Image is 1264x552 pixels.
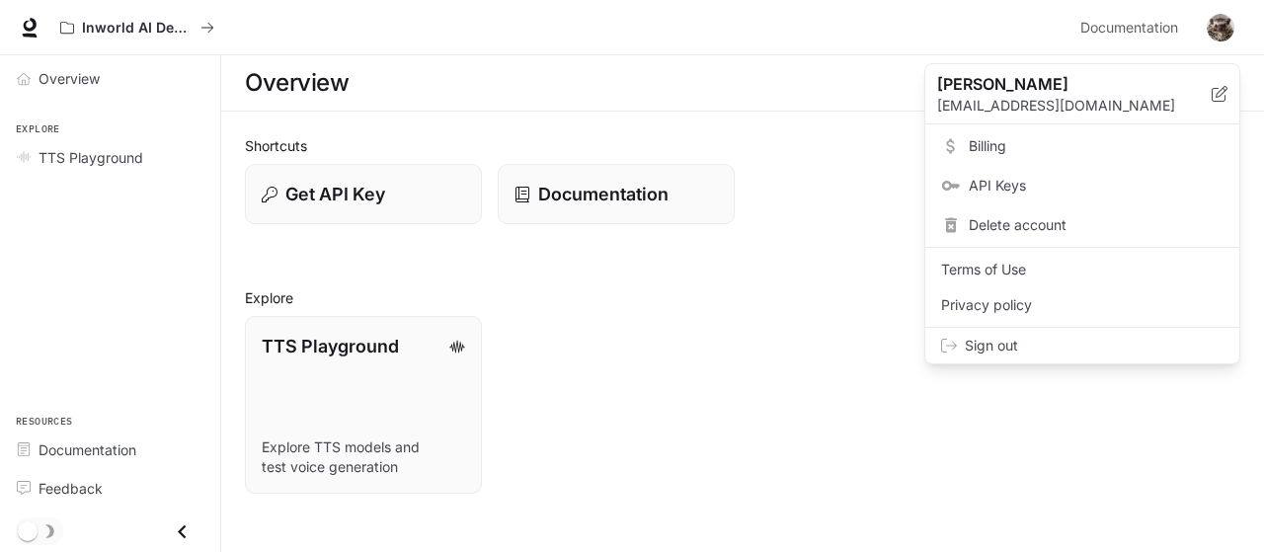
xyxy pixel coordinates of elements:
a: Billing [929,128,1235,164]
a: Terms of Use [929,252,1235,287]
span: Delete account [969,215,1224,235]
a: Privacy policy [929,287,1235,323]
span: Terms of Use [941,260,1224,279]
div: Sign out [925,328,1239,363]
span: Privacy policy [941,295,1224,315]
p: [EMAIL_ADDRESS][DOMAIN_NAME] [937,96,1212,116]
span: API Keys [969,176,1224,196]
div: [PERSON_NAME][EMAIL_ADDRESS][DOMAIN_NAME] [925,64,1239,124]
span: Sign out [965,336,1224,355]
span: Billing [969,136,1224,156]
div: Delete account [929,207,1235,243]
p: [PERSON_NAME] [937,72,1180,96]
a: API Keys [929,168,1235,203]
